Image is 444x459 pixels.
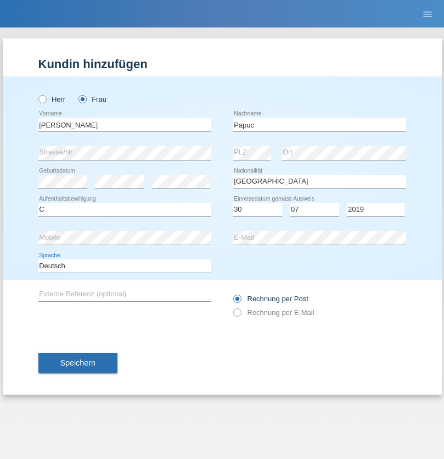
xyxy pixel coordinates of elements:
input: Herr [38,95,46,102]
h1: Kundin hinzufügen [38,57,406,71]
i: menu [422,9,433,20]
input: Frau [78,95,86,102]
label: Frau [78,95,106,103]
button: Speichern [38,353,117,374]
span: Speichern [60,358,95,367]
input: Rechnung per E-Mail [233,308,240,322]
label: Rechnung per E-Mail [233,308,314,317]
label: Rechnung per Post [233,295,308,303]
input: Rechnung per Post [233,295,240,308]
label: Herr [38,95,66,103]
a: menu [417,10,439,17]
